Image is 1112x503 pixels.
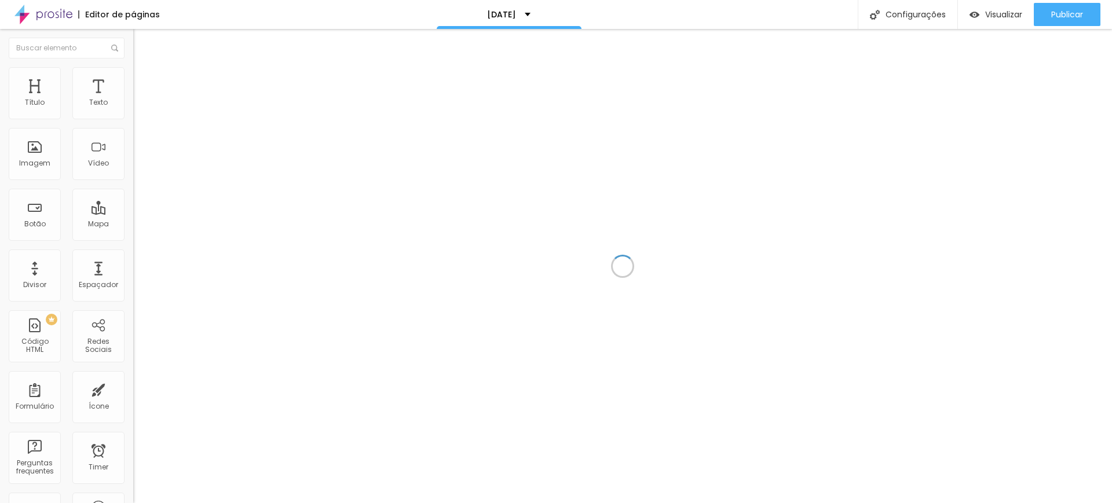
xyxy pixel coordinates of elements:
input: Buscar elemento [9,38,125,58]
div: Divisor [23,281,46,289]
div: Editor de páginas [78,10,160,19]
div: Redes Sociais [75,337,121,354]
button: Publicar [1034,3,1100,26]
button: Visualizar [958,3,1034,26]
div: Código HTML [12,337,57,354]
div: Imagem [19,159,50,167]
div: Mapa [88,220,109,228]
div: Perguntas frequentes [12,459,57,476]
div: Espaçador [79,281,118,289]
img: Icone [111,45,118,52]
div: Texto [89,98,108,107]
div: Botão [24,220,46,228]
div: Formulário [16,402,54,410]
span: Publicar [1051,10,1083,19]
img: Icone [870,10,880,20]
p: [DATE] [487,10,516,19]
div: Título [25,98,45,107]
span: Visualizar [985,10,1022,19]
img: view-1.svg [970,10,979,20]
div: Ícone [89,402,109,410]
div: Timer [89,463,108,471]
div: Vídeo [88,159,109,167]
